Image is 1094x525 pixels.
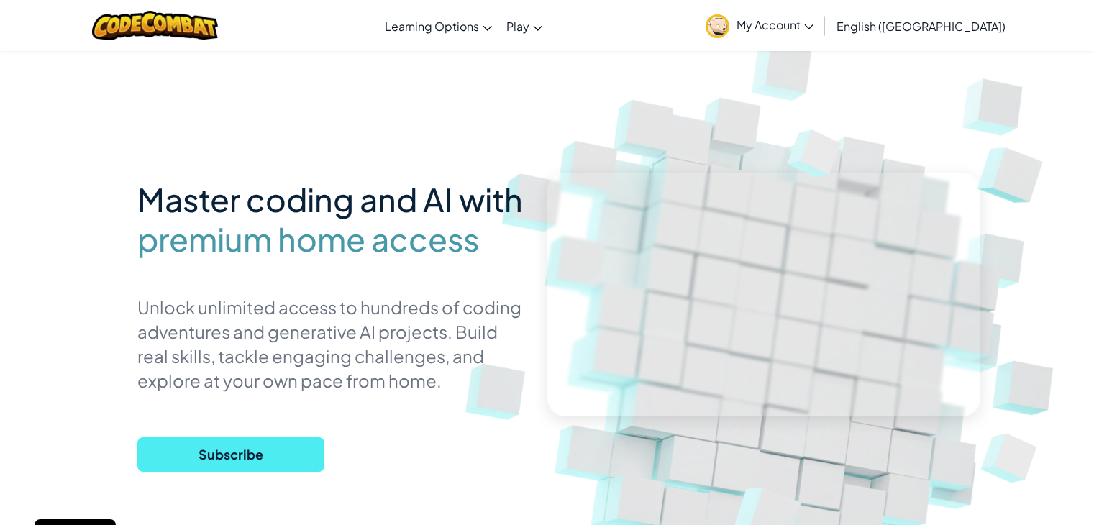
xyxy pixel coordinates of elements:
a: English ([GEOGRAPHIC_DATA]) [829,6,1013,45]
img: Overlap cubes [766,106,867,198]
img: CodeCombat logo [92,11,218,40]
a: Learning Options [378,6,499,45]
span: English ([GEOGRAPHIC_DATA]) [837,19,1006,34]
span: Play [506,19,529,34]
p: Unlock unlimited access to hundreds of coding adventures and generative AI projects. Build real s... [137,295,526,393]
span: Master coding and AI with [137,179,523,219]
a: My Account [698,3,821,48]
img: Overlap cubes [959,410,1065,505]
span: Learning Options [385,19,479,34]
button: Subscribe [137,437,324,472]
a: Play [499,6,550,45]
img: Overlap cubes [952,108,1077,230]
span: premium home access [137,219,479,259]
span: My Account [737,17,813,32]
img: avatar [706,14,729,38]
